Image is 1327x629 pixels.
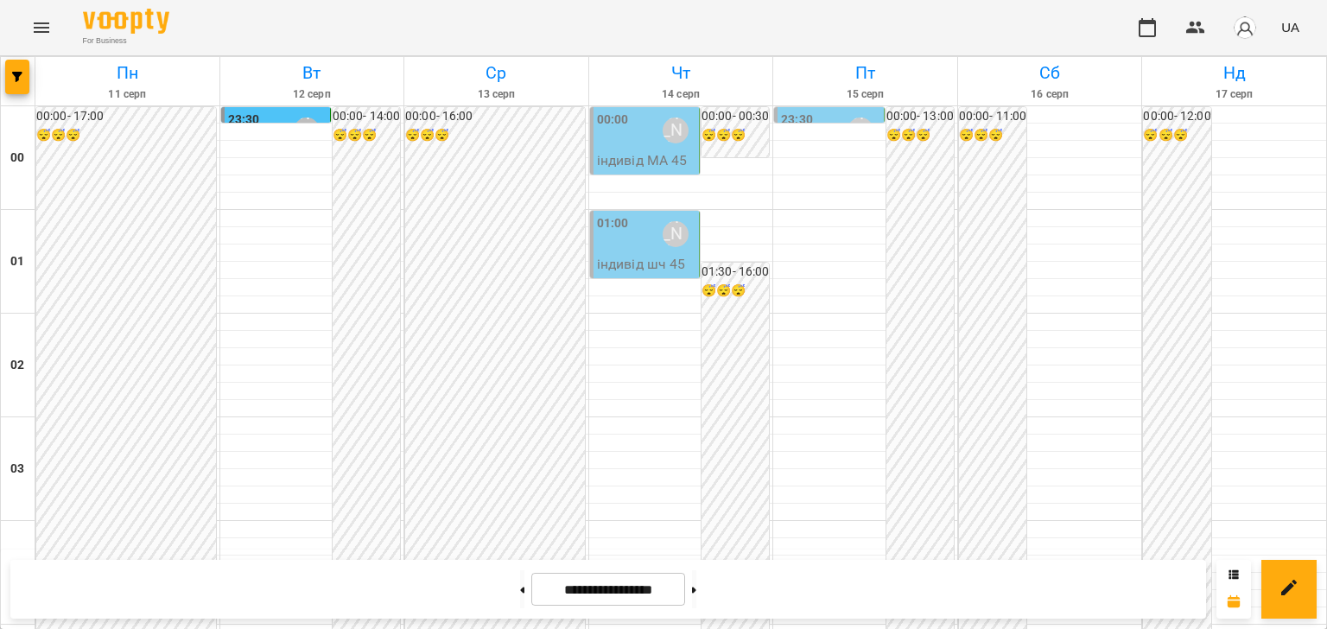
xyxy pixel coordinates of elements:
[886,107,954,126] h6: 00:00 - 13:00
[405,107,585,126] h6: 00:00 - 16:00
[83,9,169,34] img: Voopty Logo
[333,126,400,145] h6: 😴😴😴
[228,111,260,130] label: 23:30
[21,7,62,48] button: Menu
[407,60,586,86] h6: Ср
[597,214,629,233] label: 01:00
[10,460,24,479] h6: 03
[38,86,217,103] h6: 11 серп
[83,35,169,47] span: For Business
[223,86,402,103] h6: 12 серп
[702,126,769,145] h6: 😴😴😴
[781,111,813,130] label: 23:30
[702,263,769,282] h6: 01:30 - 16:00
[223,60,402,86] h6: Вт
[10,149,24,168] h6: 00
[1274,11,1306,43] button: UA
[959,107,1026,126] h6: 00:00 - 11:00
[36,126,216,145] h6: 😴😴😴
[38,60,217,86] h6: Пн
[592,86,771,103] h6: 14 серп
[886,126,954,145] h6: 😴😴😴
[597,111,629,130] label: 00:00
[776,86,955,103] h6: 15 серп
[663,118,689,143] div: Мосюра Лариса
[961,86,1140,103] h6: 16 серп
[294,118,320,143] div: Мосюра Лариса
[1145,86,1324,103] h6: 17 серп
[961,60,1140,86] h6: Сб
[405,126,585,145] h6: 😴😴😴
[407,86,586,103] h6: 13 серп
[597,254,695,315] p: індивід шч 45 хв - [PERSON_NAME]
[1143,107,1210,126] h6: 00:00 - 12:00
[1145,60,1324,86] h6: Нд
[10,252,24,271] h6: 01
[663,221,689,247] div: Мосюра Лариса
[597,150,695,212] p: індивід МА 45 хв - [PERSON_NAME]
[1143,126,1210,145] h6: 😴😴😴
[592,60,771,86] h6: Чт
[702,107,769,126] h6: 00:00 - 00:30
[702,282,769,301] h6: 😴😴😴
[1233,16,1257,40] img: avatar_s.png
[36,107,216,126] h6: 00:00 - 17:00
[333,107,400,126] h6: 00:00 - 14:00
[776,60,955,86] h6: Пт
[848,118,873,143] div: Мосюра Лариса
[10,356,24,375] h6: 02
[959,126,1026,145] h6: 😴😴😴
[1281,18,1299,36] span: UA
